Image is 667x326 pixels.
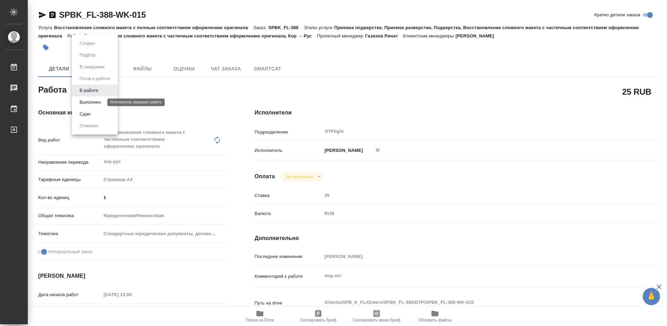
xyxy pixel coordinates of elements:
button: Готов к работе [77,75,112,83]
button: В работе [77,87,100,94]
button: Подбор [77,51,98,59]
button: Создан [77,40,97,47]
button: Отменен [77,122,100,130]
button: В ожидании [77,63,107,71]
button: Сдан [77,110,92,118]
button: Выполнен [77,98,103,106]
